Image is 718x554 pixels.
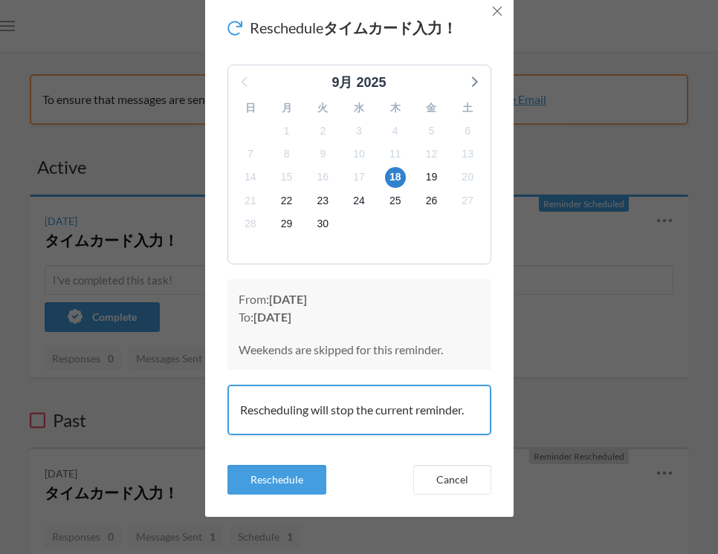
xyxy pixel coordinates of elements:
span: 2025年10月3日金曜日 [349,121,369,142]
div: 火 [305,97,341,120]
span: 2025年10月14日火曜日 [240,167,261,188]
span: 2025年10月2日木曜日 [312,121,333,142]
span: 2025年10月22日水曜日 [276,190,297,211]
button: Close [488,2,506,20]
span: 2025年10月29日水曜日 [276,213,297,234]
strong: [DATE] [269,292,307,306]
span: 2025年10月12日日曜日 [421,144,442,165]
span: 2025年10月10日金曜日 [349,144,369,165]
span: 2025年10月6日月曜日 [457,121,478,142]
span: 2025年10月9日木曜日 [312,144,333,165]
div: 月 [268,97,305,120]
div: 土 [450,97,486,120]
span: 2025年10月15日水曜日 [276,167,297,188]
span: 2025年10月7日火曜日 [240,144,261,165]
button: Reschedule [227,465,326,495]
span: 2025年10月18日土曜日 [385,167,406,188]
span: 2025年10月1日水曜日 [276,121,297,142]
div: 9月 2025 [326,73,392,93]
span: 2025年10月8日水曜日 [276,144,297,165]
div: 日 [233,97,269,120]
span: 2025年10月21日火曜日 [240,190,261,211]
div: Rescheduling will stop the current reminder. [227,385,491,435]
strong: [DATE] [253,310,291,324]
span: 2025年10月13日月曜日 [457,144,478,165]
span: 2025年10月30日木曜日 [312,213,333,234]
h2: Reschedule [227,17,457,38]
button: Cancel [413,465,491,495]
div: 金 [413,97,450,120]
span: 2025年10月19日日曜日 [421,167,442,188]
span: 2025年10月26日日曜日 [421,190,442,211]
span: 2025年10月25日土曜日 [385,190,406,211]
div: 木 [377,97,413,120]
p: Weekends are skipped for this reminder. [239,341,480,359]
div: 水 [341,97,378,120]
span: 2025年10月24日金曜日 [349,190,369,211]
span: 2025年10月4日土曜日 [385,121,406,142]
span: 2025年10月20日月曜日 [457,167,478,188]
span: 2025年10月5日日曜日 [421,121,442,142]
strong: タイムカード入力！ [323,19,457,36]
p: From: To: [239,290,480,326]
span: 2025年10月27日月曜日 [457,190,478,211]
span: 2025年10月16日木曜日 [312,167,333,188]
span: 2025年10月28日火曜日 [240,213,261,234]
span: 2025年10月17日金曜日 [349,167,369,188]
span: 2025年10月11日土曜日 [385,144,406,165]
span: 2025年10月23日木曜日 [312,190,333,211]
